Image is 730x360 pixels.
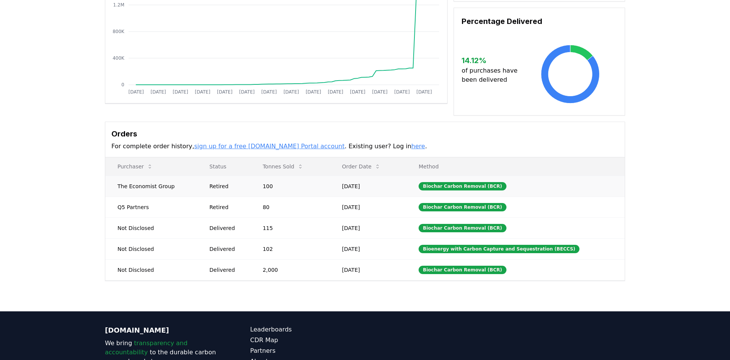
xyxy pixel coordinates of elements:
button: Order Date [336,159,387,174]
tspan: [DATE] [350,89,365,95]
tspan: [DATE] [416,89,432,95]
span: transparency and accountability [105,339,187,356]
div: Biochar Carbon Removal (BCR) [419,203,506,211]
p: For complete order history, . Existing user? Log in . [111,142,619,151]
div: Bioenergy with Carbon Capture and Sequestration (BECCS) [419,245,579,253]
div: Retired [209,203,244,211]
h3: Orders [111,128,619,140]
td: 115 [251,217,330,238]
a: Leaderboards [250,325,365,334]
a: here [411,143,425,150]
a: CDR Map [250,336,365,345]
button: Purchaser [111,159,159,174]
td: Not Disclosed [105,217,197,238]
tspan: [DATE] [195,89,211,95]
a: Partners [250,346,365,355]
p: Status [203,163,244,170]
tspan: [DATE] [239,89,255,95]
td: [DATE] [330,238,406,259]
p: Method [413,163,619,170]
div: Biochar Carbon Removal (BCR) [419,182,506,190]
tspan: 800K [113,29,125,34]
td: [DATE] [330,259,406,280]
td: [DATE] [330,217,406,238]
td: 102 [251,238,330,259]
h3: 14.12 % [462,55,524,66]
button: Tonnes Sold [257,159,309,174]
td: [DATE] [330,176,406,197]
td: Not Disclosed [105,238,197,259]
div: Delivered [209,245,244,253]
div: Biochar Carbon Removal (BCR) [419,224,506,232]
div: Biochar Carbon Removal (BCR) [419,266,506,274]
tspan: 0 [121,82,124,87]
tspan: 1.2M [113,2,124,8]
tspan: [DATE] [173,89,188,95]
tspan: [DATE] [129,89,144,95]
td: The Economist Group [105,176,197,197]
tspan: [DATE] [284,89,299,95]
tspan: 400K [113,56,125,61]
td: 80 [251,197,330,217]
td: Not Disclosed [105,259,197,280]
tspan: [DATE] [394,89,410,95]
div: Delivered [209,266,244,274]
tspan: [DATE] [151,89,166,95]
tspan: [DATE] [217,89,233,95]
tspan: [DATE] [372,89,388,95]
p: of purchases have been delivered [462,66,524,84]
td: Q5 Partners [105,197,197,217]
td: [DATE] [330,197,406,217]
h3: Percentage Delivered [462,16,617,27]
td: 2,000 [251,259,330,280]
div: Retired [209,182,244,190]
a: sign up for a free [DOMAIN_NAME] Portal account [194,143,345,150]
tspan: [DATE] [306,89,321,95]
td: 100 [251,176,330,197]
tspan: [DATE] [261,89,277,95]
tspan: [DATE] [328,89,343,95]
p: [DOMAIN_NAME] [105,325,220,336]
div: Delivered [209,224,244,232]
